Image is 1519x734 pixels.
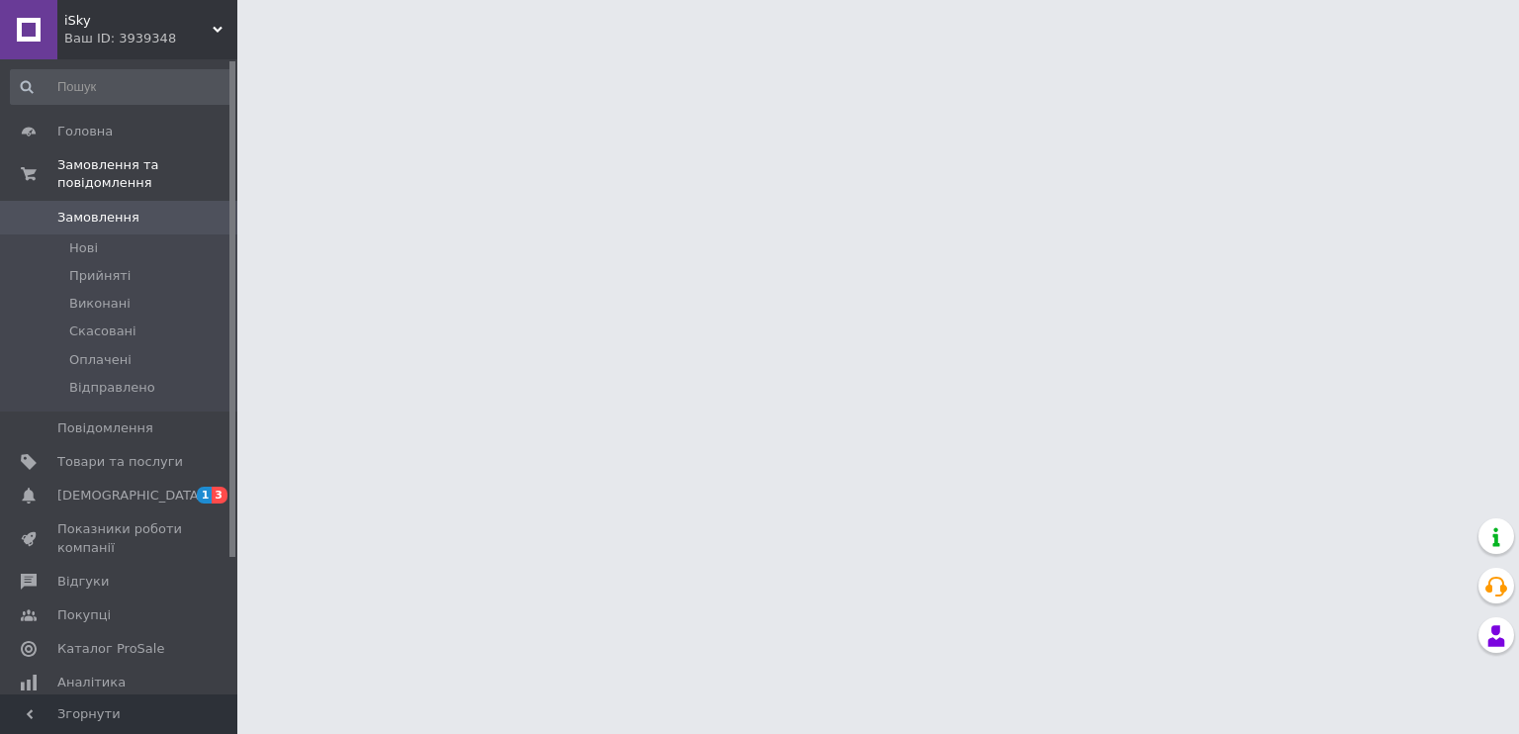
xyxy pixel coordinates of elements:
[57,640,164,658] span: Каталог ProSale
[57,487,204,505] span: [DEMOGRAPHIC_DATA]
[57,520,183,556] span: Показники роботи компанії
[69,295,131,313] span: Виконані
[57,209,139,227] span: Замовлення
[57,573,109,591] span: Відгуки
[69,351,132,369] span: Оплачені
[64,12,213,30] span: iSky
[69,267,131,285] span: Прийняті
[10,69,233,105] input: Пошук
[64,30,237,47] div: Ваш ID: 3939348
[57,674,126,691] span: Аналітика
[69,379,155,397] span: Відправлено
[69,239,98,257] span: Нові
[57,156,237,192] span: Замовлення та повідомлення
[197,487,213,504] span: 1
[57,453,183,471] span: Товари та послуги
[212,487,227,504] span: 3
[57,606,111,624] span: Покупці
[57,123,113,140] span: Головна
[69,322,136,340] span: Скасовані
[57,419,153,437] span: Повідомлення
